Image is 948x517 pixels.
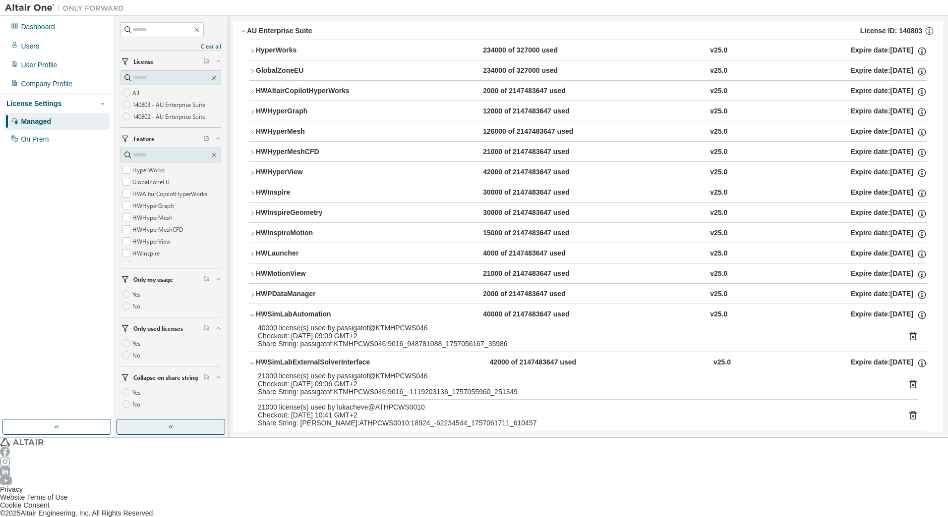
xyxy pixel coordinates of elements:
button: HWPDataManager2000 of 2147483647 usedv25.0Expire date:[DATE] [249,284,927,306]
button: HWInspireMotion15000 of 2147483647 usedv25.0Expire date:[DATE] [249,223,927,245]
button: HWMotionView21000 of 2147483647 usedv25.0Expire date:[DATE] [249,263,927,285]
label: Yes [132,288,142,300]
button: HWHyperGraph12000 of 2147483647 usedv25.0Expire date:[DATE] [249,101,927,123]
div: On Prem [21,135,49,143]
label: 140803 - AU Enterprise Suite [132,99,207,110]
div: Expire date: [DATE] [850,107,927,117]
div: Expire date: [DATE] [850,208,927,219]
div: v25.0 [710,310,727,320]
label: HWAltairCopilotHyperWorks [132,188,209,200]
div: HWInspireGeometry [256,208,360,219]
span: Collapse on share string [133,373,198,381]
div: Expire date: [DATE] [850,46,927,56]
div: v25.0 [710,249,727,259]
button: HWSimLabExternalSolverInterface42000 of 2147483647 usedv25.0Expire date:[DATE] [249,352,927,374]
div: 15000 of 2147483647 used [483,229,587,239]
button: HWInspire30000 of 2147483647 usedv25.0Expire date:[DATE] [249,182,927,204]
div: HWHyperMeshCFD [256,148,360,158]
span: Feature [133,135,155,143]
button: HWLauncher4000 of 2147483647 usedv25.0Expire date:[DATE] [249,243,927,265]
div: Expire date: [DATE] [850,66,927,77]
div: v25.0 [710,229,727,239]
label: HWHyperView [132,235,173,247]
button: Only my usage [120,268,221,290]
button: HWAltairCopilotHyperWorks2000 of 2147483647 usedv25.0Expire date:[DATE] [249,81,927,103]
div: HWSimLabAutomation [256,310,360,320]
div: HWInspire [256,188,360,199]
div: Expire date: [DATE] [850,358,927,368]
div: 21000 of 2147483647 used [483,148,587,158]
div: Expire date: [DATE] [850,188,927,199]
div: HWSimLabExternalSolverInterface [256,358,370,368]
label: HWInspireGeometry [132,259,187,271]
div: GlobalZoneEU [256,66,360,77]
label: No [132,300,142,312]
button: HWHyperMeshCFD21000 of 2147483647 usedv25.0Expire date:[DATE] [249,142,927,163]
label: No [132,349,142,361]
label: Yes [132,386,142,398]
button: AU Enterprise SuiteLicense ID: 140803 [240,20,936,42]
div: 21000 license(s) used by lukacheve@ATHPCWS0010 [258,403,890,411]
span: Only used licenses [133,324,183,332]
div: Dashboard [21,23,55,31]
label: No [132,398,142,410]
div: 40000 of 2147483647 used [483,310,587,320]
button: HWInspireGeometry30000 of 2147483647 usedv25.0Expire date:[DATE] [249,203,927,224]
div: 42000 of 2147483647 used [490,358,594,368]
div: Expire date: [DATE] [850,249,927,259]
div: 2000 of 2147483647 used [483,290,587,300]
label: GlobalZoneEU [132,176,172,188]
div: v25.0 [710,87,727,97]
div: v25.0 [710,269,727,280]
div: HWHyperView [256,168,360,178]
div: 126000 of 2147483647 used [483,127,587,138]
div: Share String: passigatof:KTMHPCWS046:9016_-1119203136_1757055960_251349 [258,388,890,396]
div: 234000 of 327000 used [483,46,587,56]
div: v25.0 [710,66,727,77]
span: Clear filter [203,324,209,332]
div: Checkout: [DATE] 09:06 GMT+2 [258,380,890,388]
div: v25.0 [710,127,727,138]
div: HWInspireMotion [256,229,360,239]
label: 140802 - AU Enterprise Suite [132,110,207,122]
div: HWAltairCopilotHyperWorks [256,87,360,97]
div: v25.0 [710,188,727,199]
span: Clear filter [203,135,209,143]
button: HWHyperMesh126000 of 2147483647 usedv25.0Expire date:[DATE] [249,121,927,143]
div: 4000 of 2147483647 used [483,249,587,259]
div: Managed [21,117,51,125]
div: v25.0 [710,46,727,56]
div: Expire date: [DATE] [850,87,927,97]
div: v25.0 [710,168,727,178]
label: HWHyperMesh [132,211,175,223]
div: Expire date: [DATE] [850,168,927,178]
div: Expire date: [DATE] [850,148,927,158]
div: HyperWorks [256,46,360,56]
a: Clear all [120,42,221,50]
div: 2000 of 2147483647 used [483,87,587,97]
img: Altair One [5,3,129,13]
button: HyperWorks234000 of 327000 usedv25.0Expire date:[DATE] [249,40,927,62]
div: Company Profile [21,80,72,88]
label: Yes [132,337,142,349]
div: 30000 of 2147483647 used [483,208,587,219]
div: Expire date: [DATE] [850,290,927,300]
label: All [132,87,141,99]
div: 234000 of 327000 used [483,66,587,77]
div: Expire date: [DATE] [850,229,927,239]
button: Feature [120,128,221,150]
div: License Settings [6,100,61,107]
label: HWHyperMeshCFD [132,223,185,235]
span: License ID: 140803 [860,27,922,35]
div: v25.0 [710,208,727,219]
span: Only my usage [133,275,173,283]
div: Checkout: [DATE] 10:41 GMT+2 [258,411,890,419]
div: v25.0 [710,148,727,158]
button: HWSimLabAutomation40000 of 2147483647 usedv25.0Expire date:[DATE] [249,304,927,326]
div: 12000 of 2147483647 used [483,107,587,117]
button: Only used licenses [120,317,221,339]
div: HWHyperMesh [256,127,360,138]
span: Clear filter [203,373,209,381]
div: Expire date: [DATE] [850,310,927,320]
div: Users [21,42,39,50]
